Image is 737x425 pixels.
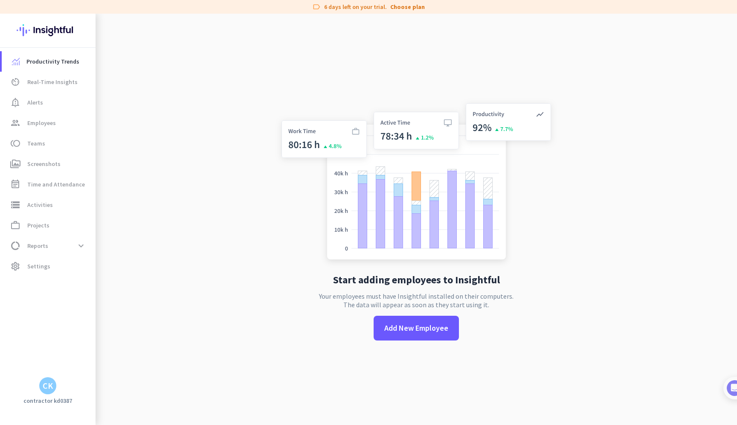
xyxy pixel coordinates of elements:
i: group [10,118,20,128]
span: Real-Time Insights [27,77,78,87]
a: groupEmployees [2,113,96,133]
span: Reports [27,241,48,251]
a: work_outlineProjects [2,215,96,236]
i: toll [10,138,20,148]
i: storage [10,200,20,210]
i: settings [10,261,20,271]
span: Projects [27,220,49,230]
a: event_noteTime and Attendance [2,174,96,195]
i: label [312,3,321,11]
span: Screenshots [27,159,61,169]
span: Teams [27,138,45,148]
p: Your employees must have Insightful installed on their computers. The data will appear as soon as... [319,292,514,309]
button: Add New Employee [374,316,459,341]
button: expand_more [73,238,89,253]
a: storageActivities [2,195,96,215]
a: data_usageReportsexpand_more [2,236,96,256]
i: work_outline [10,220,20,230]
span: Activities [27,200,53,210]
i: notification_important [10,97,20,108]
img: Insightful logo [17,14,79,47]
span: Alerts [27,97,43,108]
a: perm_mediaScreenshots [2,154,96,174]
i: event_note [10,179,20,189]
span: Employees [27,118,56,128]
a: Choose plan [390,3,425,11]
a: settingsSettings [2,256,96,277]
i: data_usage [10,241,20,251]
img: menu-item [12,58,20,65]
a: menu-itemProductivity Trends [2,51,96,72]
span: Productivity Trends [26,56,79,67]
h2: Start adding employees to Insightful [333,275,500,285]
div: CK [43,381,53,390]
a: notification_importantAlerts [2,92,96,113]
span: Add New Employee [384,323,448,334]
span: Time and Attendance [27,179,85,189]
span: Settings [27,261,50,271]
i: av_timer [10,77,20,87]
a: av_timerReal-Time Insights [2,72,96,92]
a: tollTeams [2,133,96,154]
img: no-search-results [275,98,557,268]
i: perm_media [10,159,20,169]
